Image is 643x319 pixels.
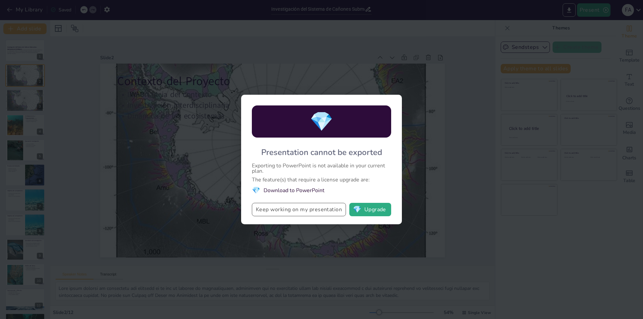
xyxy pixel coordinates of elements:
div: The feature(s) that require a license upgrade are: [252,177,391,182]
span: diamond [310,109,333,135]
span: diamond [353,206,361,213]
div: Presentation cannot be exported [261,147,382,158]
button: diamondUpgrade [349,203,391,216]
span: diamond [252,186,260,195]
li: Download to PowerPoint [252,186,391,195]
button: Keep working on my presentation [252,203,346,216]
div: Exporting to PowerPoint is not available in your current plan. [252,163,391,174]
